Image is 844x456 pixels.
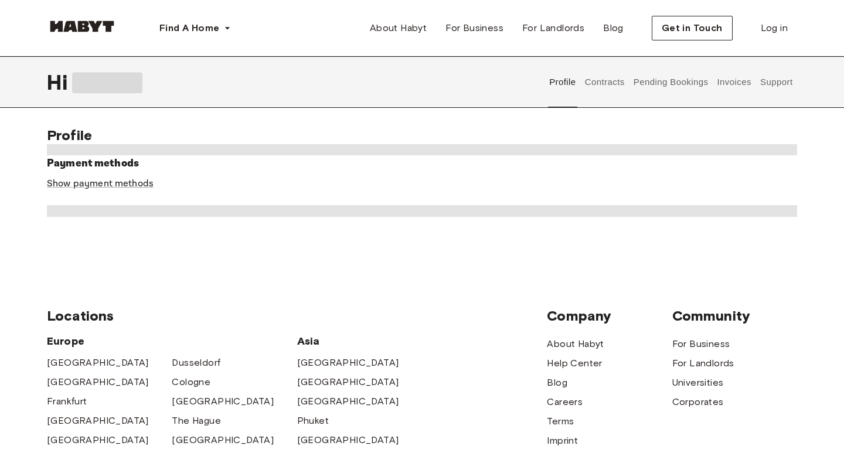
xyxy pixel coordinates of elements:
[545,56,797,108] div: user profile tabs
[513,16,594,40] a: For Landlords
[47,70,72,94] span: Hi
[547,356,602,370] a: Help Center
[297,433,399,447] a: [GEOGRAPHIC_DATA]
[47,394,87,409] a: Frankfurt
[548,56,578,108] button: Profile
[297,334,422,348] span: Asia
[547,395,583,409] a: Careers
[150,16,240,40] button: Find A Home
[297,375,399,389] a: [GEOGRAPHIC_DATA]
[672,356,734,370] a: For Landlords
[716,56,753,108] button: Invoices
[751,16,797,40] a: Log in
[172,414,221,428] a: The Hague
[758,56,794,108] button: Support
[360,16,436,40] a: About Habyt
[47,127,92,144] span: Profile
[172,394,274,409] a: [GEOGRAPHIC_DATA]
[297,394,399,409] a: [GEOGRAPHIC_DATA]
[47,178,154,190] a: Show payment methods
[47,356,149,370] a: [GEOGRAPHIC_DATA]
[297,414,329,428] a: Phuket
[47,375,149,389] a: [GEOGRAPHIC_DATA]
[603,21,624,35] span: Blog
[672,376,724,390] a: Universities
[672,307,797,325] span: Community
[522,21,584,35] span: For Landlords
[47,21,117,32] img: Habyt
[547,434,578,448] a: Imprint
[547,376,567,390] a: Blog
[761,21,788,35] span: Log in
[297,356,399,370] a: [GEOGRAPHIC_DATA]
[172,375,210,389] a: Cologne
[583,56,626,108] button: Contracts
[172,433,274,447] a: [GEOGRAPHIC_DATA]
[672,395,724,409] a: Corporates
[652,16,733,40] button: Get in Touch
[47,433,149,447] a: [GEOGRAPHIC_DATA]
[547,337,604,351] a: About Habyt
[47,307,547,325] span: Locations
[672,337,730,351] a: For Business
[159,21,219,35] span: Find A Home
[370,21,427,35] span: About Habyt
[47,334,297,348] span: Europe
[547,414,574,428] a: Terms
[662,21,723,35] span: Get in Touch
[47,414,149,428] a: [GEOGRAPHIC_DATA]
[436,16,513,40] a: For Business
[594,16,633,40] a: Blog
[632,56,710,108] button: Pending Bookings
[47,155,797,172] h6: Payment methods
[445,21,503,35] span: For Business
[172,356,220,370] a: Dusseldorf
[547,307,672,325] span: Company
